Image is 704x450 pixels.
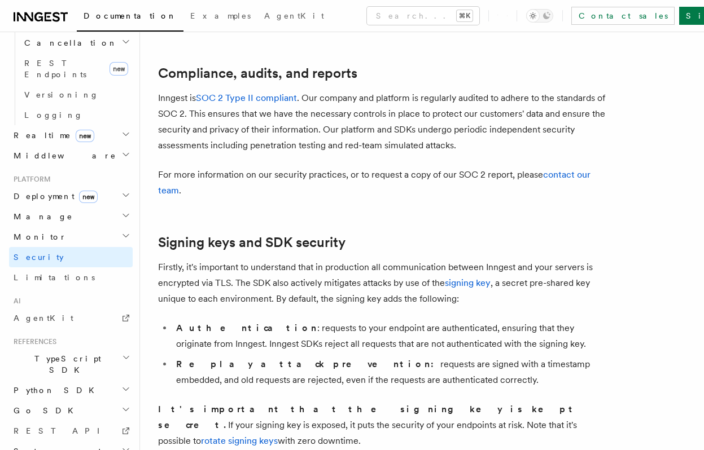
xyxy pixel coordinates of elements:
button: Python SDK [9,380,133,400]
span: REST API [14,426,110,435]
button: Realtimenew [9,125,133,145]
a: Versioning [20,85,133,105]
span: Realtime [9,130,94,141]
a: AgentKit [257,3,331,30]
span: Deployment [9,191,98,202]
span: Manage [9,211,73,222]
span: new [79,191,98,203]
button: Middleware [9,145,133,166]
span: AgentKit [264,11,324,20]
strong: Replay attack prevention: [176,359,440,369]
button: Go SDK [9,400,133,421]
a: Logging [20,105,133,125]
span: new [110,62,128,76]
strong: It's important that the signing key is kept secret. [158,404,577,430]
span: Middleware [9,150,116,161]
button: TypeScript SDK [9,348,133,380]
li: requests are signed with a timestamp embedded, and old requests are rejected, even if the request... [173,356,610,388]
span: TypeScript SDK [9,353,122,376]
a: SOC 2 Type II compliant [196,92,297,103]
span: Limitations [14,273,95,282]
button: Deploymentnew [9,186,133,206]
span: Security [14,253,64,262]
a: REST Endpointsnew [20,53,133,85]
span: REST Endpoints [24,59,86,79]
span: Python SDK [9,385,101,396]
strong: Authentication [176,323,317,333]
a: rotate signing keys [201,435,278,446]
span: Documentation [84,11,177,20]
span: Platform [9,175,51,184]
a: Contact sales [571,7,675,25]
button: Manage [9,206,133,227]
span: AgentKit [14,314,73,323]
span: References [9,337,56,346]
a: REST API [9,421,133,441]
a: Compliance, audits, and reports [158,65,357,81]
button: Cancellation [20,33,133,53]
a: Examples [183,3,257,30]
p: Firstly, it's important to understand that in production all communication between Inngest and yo... [158,259,610,307]
a: Documentation [77,3,183,32]
p: Inngest is . Our company and platform is regularly audited to adhere to the standards of SOC 2. T... [158,90,610,153]
p: If your signing key is exposed, it puts the security of your endpoints at risk. Note that it's po... [158,402,610,449]
button: Search...⌘K [367,7,479,25]
a: Limitations [9,267,133,288]
span: Logging [24,111,83,120]
li: : requests to your endpoint are authenticated, ensuring that they originate from Inngest. Inngest... [173,320,610,352]
a: AgentKit [9,308,133,328]
button: Toggle dark mode [526,9,553,23]
button: Monitor [9,227,133,247]
span: Versioning [24,90,99,99]
span: Monitor [9,231,67,242]
p: For more information on our security practices, or to request a copy of our SOC 2 report, please . [158,167,610,198]
span: Cancellation [20,37,117,48]
a: Signing keys and SDK security [158,235,346,250]
span: new [76,130,94,142]
kbd: ⌘K [457,10,473,21]
span: AI [9,297,21,306]
a: Security [9,247,133,267]
a: signing key [445,277,491,288]
span: Go SDK [9,405,80,416]
span: Examples [190,11,251,20]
